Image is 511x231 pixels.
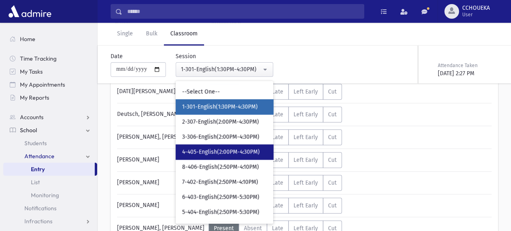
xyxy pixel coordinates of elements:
span: Left Early [294,134,318,141]
span: Cut [328,134,337,141]
span: Accounts [20,113,43,121]
span: Late [272,157,283,163]
a: Attendance [3,150,97,163]
span: User [462,11,490,18]
span: Cut [328,88,337,95]
span: 7-402-English(2:50PM-4:10PM) [182,178,258,186]
span: Late [272,179,283,186]
span: Cut [328,111,337,118]
span: Left Early [294,111,318,118]
label: Date [111,52,123,61]
a: Accounts [3,111,97,124]
span: School [20,126,37,134]
span: Left Early [294,157,318,163]
a: Students [3,137,97,150]
span: Students [24,139,47,147]
span: Cut [328,179,337,186]
div: [DATE] 2:27 PM [438,69,496,78]
a: Entry [3,163,95,176]
div: Attendance Taken [438,62,496,69]
a: Bulk [139,23,164,46]
span: --Select One-- [182,88,220,96]
span: 1-301-English(1:30PM-4:30PM) [182,103,258,111]
a: School [3,124,97,137]
span: List [31,179,40,186]
span: Left Early [294,88,318,95]
span: 8-406-English(2:50PM-4:10PM) [182,163,259,171]
span: Cut [328,157,337,163]
label: Session [176,52,196,61]
span: CCHOUEKA [462,5,490,11]
a: Monitoring [3,189,97,202]
div: AttTypes [209,152,342,168]
div: [DATE][PERSON_NAME] [113,84,209,100]
input: Search [122,4,364,19]
span: Home [20,35,35,43]
div: AttTypes [209,84,342,100]
a: Infractions [3,215,97,228]
span: 4-405-English(2:00PM-4:30PM) [182,148,260,156]
a: Time Tracking [3,52,97,65]
span: Late [272,134,283,141]
a: My Appointments [3,78,97,91]
a: My Tasks [3,65,97,78]
button: 1-301-English(1:30PM-4:30PM) [176,62,273,77]
span: 6-403-English(2:50PM-5:30PM) [182,193,259,201]
span: 2-307-English(2:00PM-4:30PM) [182,118,259,126]
span: Monitoring [31,192,59,199]
div: [PERSON_NAME] [113,198,209,214]
div: 1-301-English(1:30PM-4:30PM) [181,65,261,74]
span: Entry [31,166,45,173]
span: My Appointments [20,81,65,88]
div: AttTypes [209,107,342,122]
span: Attendance [24,153,54,160]
span: Infractions [24,218,52,225]
span: Time Tracking [20,55,57,62]
span: My Tasks [20,68,43,75]
span: Notifications [24,205,57,212]
div: [PERSON_NAME] [113,175,209,191]
a: Classroom [164,23,204,46]
div: AttTypes [209,175,342,191]
span: Late [272,111,283,118]
a: List [3,176,97,189]
div: Deutsch, [PERSON_NAME] [113,107,209,122]
div: [PERSON_NAME], [PERSON_NAME] [113,129,209,145]
a: Single [111,23,139,46]
span: Late [272,88,283,95]
span: 3-306-English(2:00PM-4:30PM) [182,133,259,141]
img: AdmirePro [7,3,53,20]
span: My Reports [20,94,49,101]
div: AttTypes [209,129,342,145]
span: 5-404-English(2:50PM-5:30PM) [182,208,259,216]
div: [PERSON_NAME] [113,152,209,168]
a: My Reports [3,91,97,104]
span: Left Early [294,179,318,186]
a: Home [3,33,97,46]
a: Notifications [3,202,97,215]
